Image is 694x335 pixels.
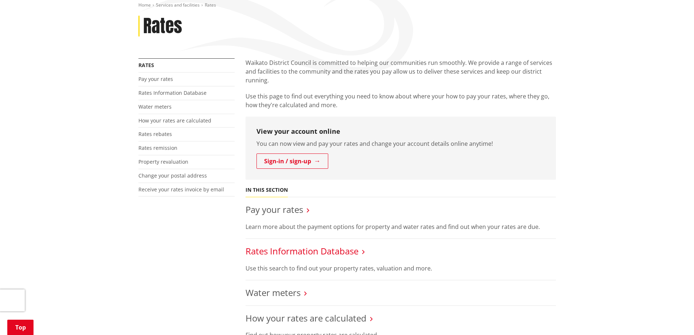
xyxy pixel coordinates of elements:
[138,117,211,124] a: How your rates are calculated
[138,103,172,110] a: Water meters
[138,158,188,165] a: Property revaluation
[246,245,358,257] a: Rates Information Database
[138,186,224,193] a: Receive your rates invoice by email
[143,16,182,37] h1: Rates
[138,144,177,151] a: Rates remission
[138,62,154,69] a: Rates
[256,153,328,169] a: Sign-in / sign-up
[246,203,303,215] a: Pay your rates
[660,304,687,331] iframe: Messenger Launcher
[138,2,151,8] a: Home
[246,264,556,273] p: Use this search to find out your property rates, valuation and more.
[246,187,288,193] h5: In this section
[138,2,556,8] nav: breadcrumb
[7,320,34,335] a: Top
[156,2,200,8] a: Services and facilities
[246,92,556,109] p: Use this page to find out everything you need to know about where your how to pay your rates, whe...
[138,75,173,82] a: Pay your rates
[205,2,216,8] span: Rates
[246,58,556,85] p: Waikato District Council is committed to helping our communities run smoothly. We provide a range...
[246,222,556,231] p: Learn more about the payment options for property and water rates and find out when your rates ar...
[138,172,207,179] a: Change your postal address
[256,128,545,136] h3: View your account online
[138,131,172,137] a: Rates rebates
[246,287,301,299] a: Water meters
[138,89,207,96] a: Rates Information Database
[246,312,366,324] a: How your rates are calculated
[256,139,545,148] p: You can now view and pay your rates and change your account details online anytime!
